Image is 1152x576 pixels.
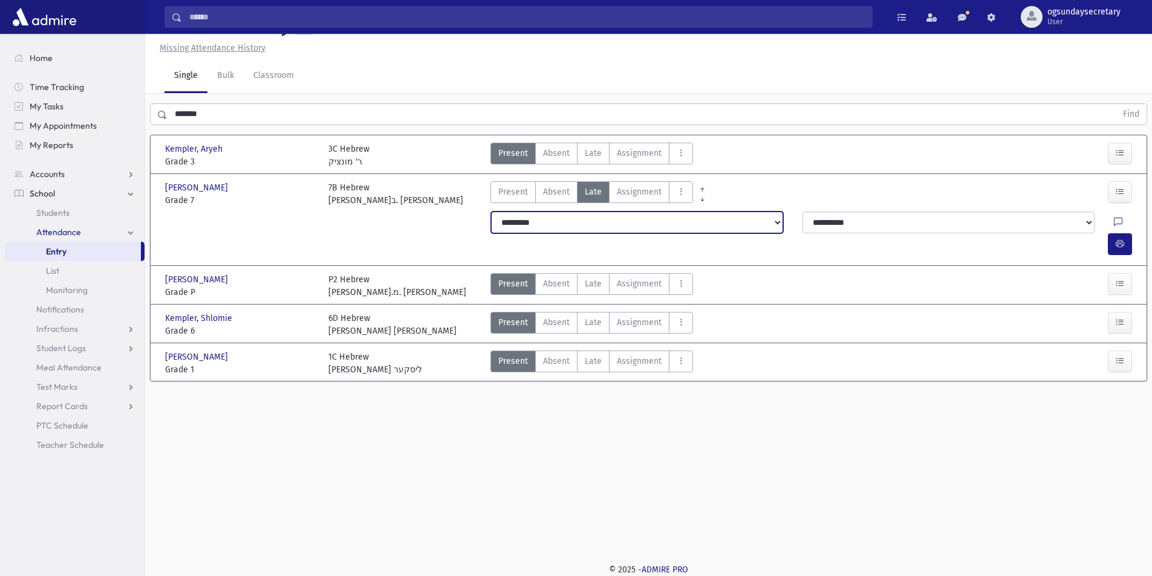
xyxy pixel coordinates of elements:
span: PTC Schedule [36,420,88,431]
a: My Tasks [5,97,145,116]
span: Kempler, Aryeh [165,143,225,155]
span: Present [498,277,528,290]
div: P2 Hebrew [PERSON_NAME].מ. [PERSON_NAME] [328,273,466,299]
span: Home [30,53,53,63]
a: Teacher Schedule [5,435,145,455]
a: Bulk [207,59,244,93]
a: Accounts [5,164,145,184]
u: Missing Attendance History [160,43,265,53]
span: Grade 3 [165,155,316,168]
span: Absent [543,355,570,367]
span: Entry [46,246,67,257]
span: Present [498,186,528,198]
span: Grade 6 [165,325,316,337]
span: Grade 7 [165,194,316,207]
span: Kempler, Shlomie [165,312,235,325]
a: Test Marks [5,377,145,396]
a: Report Cards [5,396,145,416]
div: 3C Hebrew ר' מונציק [328,143,369,168]
span: Absent [543,147,570,160]
span: Late [585,277,602,290]
span: Absent [543,316,570,329]
span: Present [498,147,528,160]
a: Student Logs [5,338,145,358]
a: School [5,184,145,203]
a: Time Tracking [5,77,145,97]
div: AttTypes [490,351,693,376]
a: Meal Attendance [5,358,145,377]
span: My Tasks [30,101,63,112]
a: Infractions [5,319,145,338]
span: [PERSON_NAME] [165,273,230,286]
span: Student Logs [36,343,86,354]
a: Monitoring [5,280,145,300]
a: Single [164,59,207,93]
span: Assignment [617,316,662,329]
div: 6D Hebrew [PERSON_NAME] [PERSON_NAME] [328,312,457,337]
span: Absent [543,277,570,290]
span: My Reports [30,140,73,150]
span: Accounts [30,169,65,180]
span: School [30,188,55,199]
span: Notifications [36,304,84,315]
span: Meal Attendance [36,362,102,373]
a: My Appointments [5,116,145,135]
a: PTC Schedule [5,416,145,435]
span: [PERSON_NAME] [165,351,230,363]
span: Present [498,355,528,367]
div: © 2025 - [164,563,1133,576]
span: Teacher Schedule [36,439,104,450]
span: List [46,265,59,276]
input: Search [182,6,872,28]
a: Entry [5,242,141,261]
span: Infractions [36,323,78,334]
span: Monitoring [46,285,88,296]
a: List [5,261,145,280]
span: Grade 1 [165,363,316,376]
div: AttTypes [490,312,693,337]
span: User [1047,17,1121,27]
span: Absent [543,186,570,198]
span: [PERSON_NAME] [165,181,230,194]
span: Attendance [36,227,81,238]
button: Find [1116,104,1147,125]
div: 1C Hebrew [PERSON_NAME] ליסקער [328,351,422,376]
span: Test Marks [36,381,77,392]
a: My Reports [5,135,145,155]
span: Assignment [617,186,662,198]
div: AttTypes [490,181,693,207]
span: My Appointments [30,120,97,131]
span: Late [585,316,602,329]
div: 7B Hebrew [PERSON_NAME]ב. [PERSON_NAME] [328,181,463,207]
img: AdmirePro [10,5,79,29]
a: Home [5,48,145,68]
span: Late [585,355,602,367]
span: Assignment [617,147,662,160]
a: Classroom [244,59,304,93]
a: Attendance [5,222,145,242]
div: AttTypes [490,273,693,299]
a: Students [5,203,145,222]
span: Students [36,207,70,218]
a: Missing Attendance History [155,43,265,53]
span: Report Cards [36,401,88,412]
a: Notifications [5,300,145,319]
span: Assignment [617,355,662,367]
span: Assignment [617,277,662,290]
div: AttTypes [490,143,693,168]
span: ogsundaysecretary [1047,7,1121,17]
span: Time Tracking [30,82,84,92]
span: Present [498,316,528,329]
span: Late [585,147,602,160]
span: Late [585,186,602,198]
span: Grade P [165,286,316,299]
